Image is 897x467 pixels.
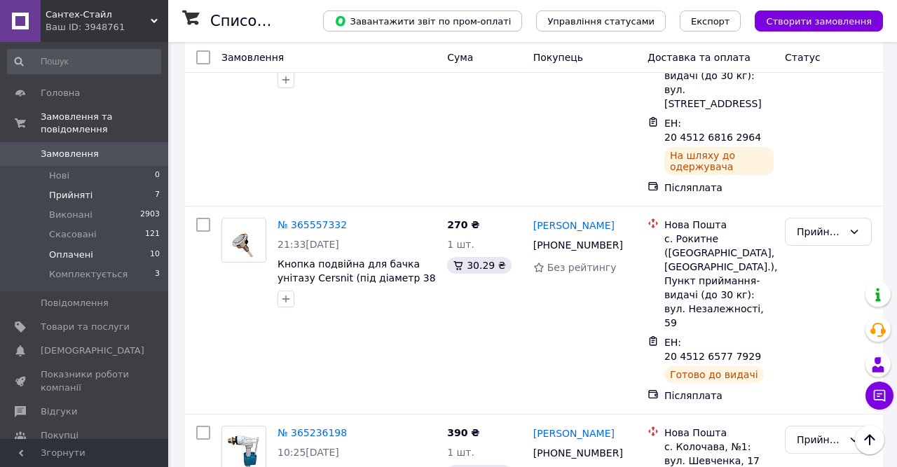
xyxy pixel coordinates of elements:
[855,425,884,454] button: Наверх
[447,427,479,438] span: 390 ₴
[664,337,761,362] span: ЕН: 20 4512 6577 7929
[41,368,130,393] span: Показники роботи компанії
[41,297,109,309] span: Повідомлення
[785,52,821,63] span: Статус
[664,426,774,440] div: Нова Пошта
[41,148,99,160] span: Замовлення
[46,8,151,21] span: Сантех-Стайл
[49,268,128,281] span: Комплектується
[447,219,479,230] span: 270 ₴
[49,228,97,241] span: Скасовані
[41,111,168,136] span: Замовлення та повідомлення
[533,218,615,232] a: [PERSON_NAME]
[278,258,436,298] a: Кнопка подвійна для бачка унітазу Cersnit (під діаметр 38 мм)
[49,169,69,182] span: Нові
[41,344,144,357] span: [DEMOGRAPHIC_DATA]
[41,321,130,333] span: Товари та послуги
[140,209,160,221] span: 2903
[447,257,511,274] div: 30.29 ₴
[150,249,160,261] span: 10
[155,169,160,182] span: 0
[278,219,347,230] a: № 365557332
[664,181,774,195] div: Післяплата
[664,218,774,232] div: Нова Пошта
[741,15,883,26] a: Створити замовлення
[533,52,583,63] span: Покупець
[664,147,774,175] div: На шляху до одержувача
[664,366,764,383] div: Готово до видачі
[664,118,761,143] span: ЕН: 20 4512 6816 2964
[41,405,77,418] span: Відгуки
[865,382,893,410] button: Чат з покупцем
[680,11,741,32] button: Експорт
[49,209,93,221] span: Виконані
[41,429,78,442] span: Покупці
[155,268,160,281] span: 3
[221,52,284,63] span: Замовлення
[755,11,883,32] button: Створити замовлення
[691,16,730,27] span: Експорт
[797,224,843,239] div: Прийнято
[648,52,751,63] span: Доставка та оплата
[145,228,160,241] span: 121
[323,11,522,32] button: Завантажити звіт по пром-оплаті
[664,389,774,403] div: Післяплата
[46,21,168,34] div: Ваш ID: 3948761
[530,443,625,463] div: [PHONE_NUMBER]
[210,13,352,29] h1: Список замовлень
[447,239,474,250] span: 1 шт.
[766,16,872,27] span: Створити замовлення
[7,49,161,74] input: Пошук
[278,427,347,438] a: № 365236198
[278,447,339,458] span: 10:25[DATE]
[228,218,259,262] img: Фото товару
[278,239,339,250] span: 21:33[DATE]
[334,15,511,27] span: Завантажити звіт по пром-оплаті
[49,189,93,202] span: Прийняті
[41,87,80,99] span: Головна
[155,189,160,202] span: 7
[664,232,774,330] div: с. Рокитне ([GEOGRAPHIC_DATA], [GEOGRAPHIC_DATA].), Пункт приймання-видачі (до 30 кг): вул. Незал...
[447,447,474,458] span: 1 шт.
[221,218,266,263] a: Фото товару
[447,52,473,63] span: Cума
[797,432,843,447] div: Прийнято
[49,249,93,261] span: Оплачені
[533,426,615,440] a: [PERSON_NAME]
[536,11,666,32] button: Управління статусами
[530,235,625,255] div: [PHONE_NUMBER]
[547,262,617,273] span: Без рейтингу
[547,16,655,27] span: Управління статусами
